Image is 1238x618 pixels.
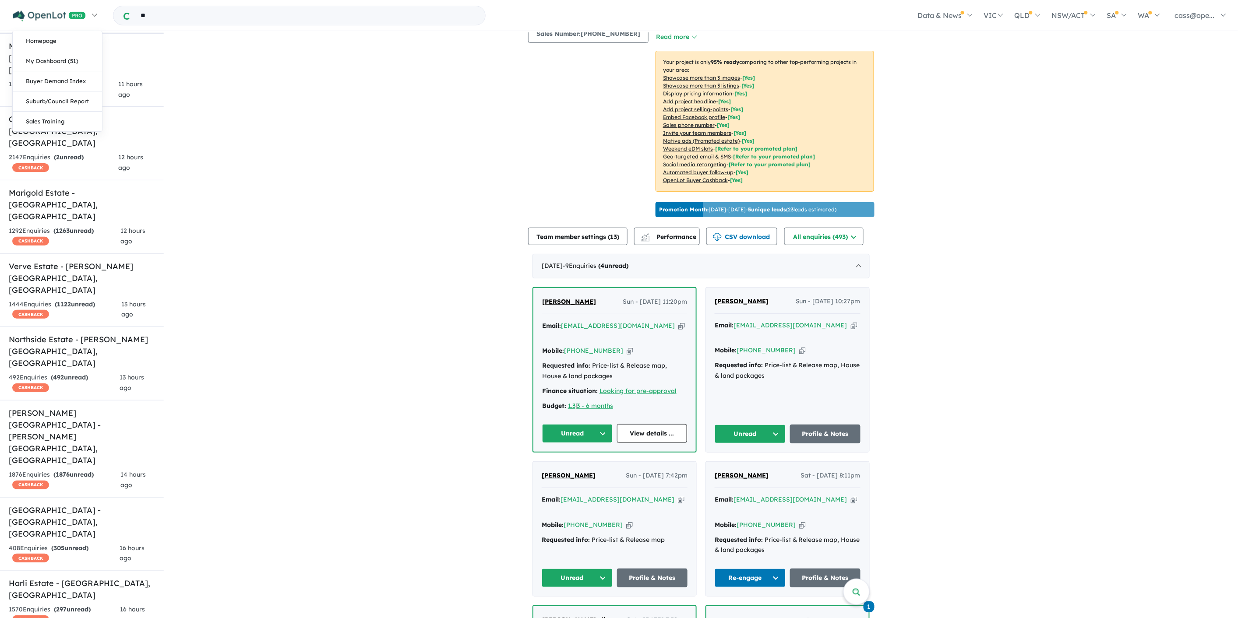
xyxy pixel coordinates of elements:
[9,543,120,564] div: 408 Enquir ies
[864,600,875,612] a: 1
[542,495,561,503] strong: Email:
[542,361,687,382] div: Price-list & Release map, House & land packages
[678,495,684,504] button: Copy
[748,206,786,213] b: 5 unique leads
[656,51,874,192] p: Your project is only comparing to other top-performing projects in your area: - - - - - - - - - -...
[12,481,49,489] span: CASHBACK
[796,296,861,307] span: Sun - [DATE] 10:27pm
[715,346,737,354] strong: Mobile:
[12,237,49,246] span: CASHBACK
[9,504,155,540] h5: [GEOGRAPHIC_DATA] - [GEOGRAPHIC_DATA] , [GEOGRAPHIC_DATA]
[734,495,847,503] a: [EMAIL_ADDRESS][DOMAIN_NAME]
[542,569,613,587] button: Unread
[663,153,731,160] u: Geo-targeted email & SMS
[13,31,102,51] a: Homepage
[577,402,613,410] a: 3 - 6 months
[9,113,155,149] h5: Ooranya Estate - [GEOGRAPHIC_DATA] , [GEOGRAPHIC_DATA]
[542,387,598,395] strong: Finance situation:
[663,122,715,128] u: Sales phone number
[663,106,728,112] u: Add project selling-points
[9,334,155,369] h5: Northside Estate - [PERSON_NAME][GEOGRAPHIC_DATA] , [GEOGRAPHIC_DATA]
[57,300,71,308] span: 1122
[13,91,102,112] a: Suburb/Council Report
[568,402,575,410] u: 1.3
[715,360,861,381] div: Price-list & Release map, House & land packages
[634,228,700,245] button: Performance
[53,544,64,552] span: 305
[727,114,740,120] span: [ Yes ]
[617,424,688,443] a: View details ...
[51,544,88,552] strong: ( unread)
[715,296,769,307] a: [PERSON_NAME]
[663,161,727,168] u: Social media retargeting
[528,25,649,43] button: Sales Number:[PHONE_NUMBER]
[56,153,60,161] span: 2
[13,112,102,131] a: Sales Training
[627,346,633,355] button: Copy
[528,228,628,245] button: Team member settings (13)
[715,536,763,544] strong: Requested info:
[715,297,769,305] span: [PERSON_NAME]
[734,130,746,136] span: [ Yes ]
[120,373,144,392] span: 13 hours ago
[9,260,155,296] h5: Verve Estate - [PERSON_NAME][GEOGRAPHIC_DATA] , [GEOGRAPHIC_DATA]
[9,79,119,100] div: 1110 Enquir ies
[623,297,687,307] span: Sun - [DATE] 11:20pm
[713,233,722,242] img: download icon
[13,71,102,91] a: Buyer Demand Index
[626,471,688,481] span: Sun - [DATE] 7:42pm
[542,471,596,479] span: [PERSON_NAME]
[737,521,796,529] a: [PHONE_NUMBER]
[542,424,613,443] button: Unread
[12,383,49,392] span: CASHBACK
[663,74,740,81] u: Showcase more than 3 images
[9,187,155,222] h5: Marigold Estate - [GEOGRAPHIC_DATA] , [GEOGRAPHIC_DATA]
[715,425,786,443] button: Unread
[54,605,91,613] strong: ( unread)
[9,152,118,173] div: 2147 Enquir ies
[600,262,604,270] span: 4
[13,51,102,71] a: My Dashboard (51)
[120,471,146,489] span: 14 hours ago
[659,206,709,213] b: Promotion Month:
[53,373,64,381] span: 492
[9,40,155,76] h5: Masall Estate - [GEOGRAPHIC_DATA] , [GEOGRAPHIC_DATA]
[851,321,857,330] button: Copy
[610,233,617,241] span: 13
[9,470,120,491] div: 1876 Enquir ies
[741,82,754,89] span: [ Yes ]
[133,6,483,25] input: Try estate name, suburb, builder or developer
[799,520,806,530] button: Copy
[656,32,697,42] button: Read more
[542,347,564,355] strong: Mobile:
[729,161,811,168] span: [Refer to your promoted plan]
[56,605,67,613] span: 297
[9,226,120,247] div: 1292 Enquir ies
[9,299,121,320] div: 1444 Enquir ies
[663,145,713,152] u: Weekend eDM slots
[542,322,561,330] strong: Email:
[715,471,769,479] span: [PERSON_NAME]
[717,122,730,128] span: [ Yes ]
[715,361,763,369] strong: Requested info:
[12,554,49,562] span: CASHBACK
[121,300,146,319] span: 13 hours ago
[120,227,145,245] span: 12 hours ago
[119,80,143,98] span: 11 hours ago
[715,521,737,529] strong: Mobile:
[542,402,566,410] strong: Budget:
[742,74,755,81] span: [ Yes ]
[790,569,861,587] a: Profile & Notes
[663,114,725,120] u: Embed Facebook profile
[678,321,685,330] button: Copy
[663,98,716,105] u: Add project headline
[733,153,815,160] span: [Refer to your promoted plan]
[542,297,596,307] a: [PERSON_NAME]
[663,82,739,89] u: Showcase more than 3 listings
[564,347,623,355] a: [PHONE_NUMBER]
[864,601,875,612] span: 1
[663,130,731,136] u: Invite your team members
[715,145,797,152] span: [Refer to your promoted plan]
[642,233,696,241] span: Performance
